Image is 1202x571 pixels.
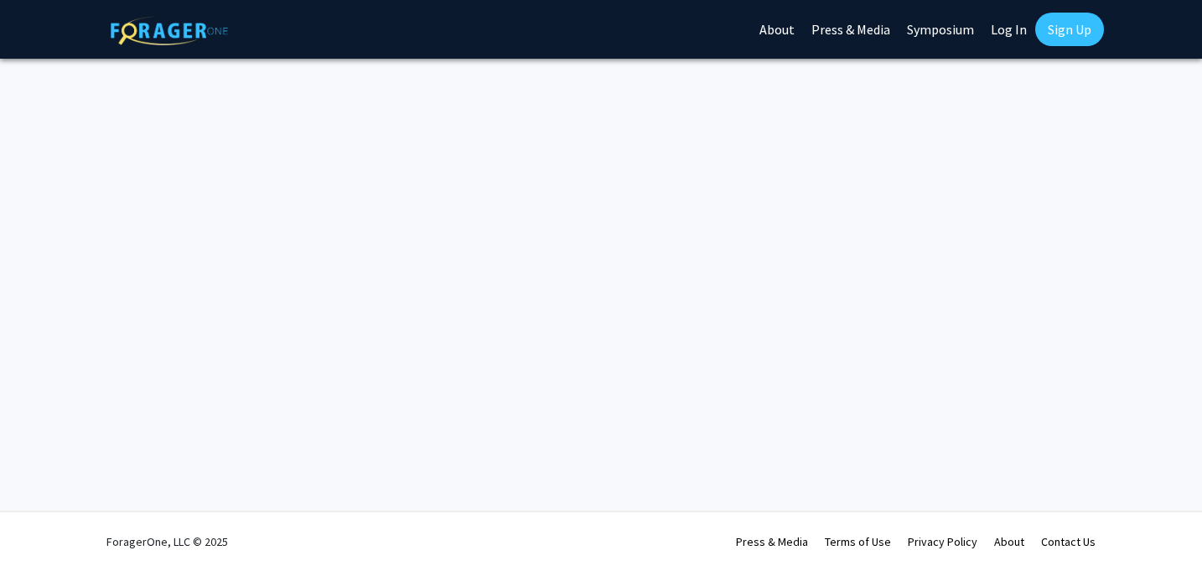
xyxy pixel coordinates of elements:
img: ForagerOne Logo [111,16,228,45]
a: Contact Us [1041,534,1096,549]
a: Press & Media [736,534,808,549]
a: Sign Up [1035,13,1104,46]
a: About [994,534,1024,549]
a: Terms of Use [825,534,891,549]
a: Privacy Policy [908,534,977,549]
div: ForagerOne, LLC © 2025 [106,512,228,571]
